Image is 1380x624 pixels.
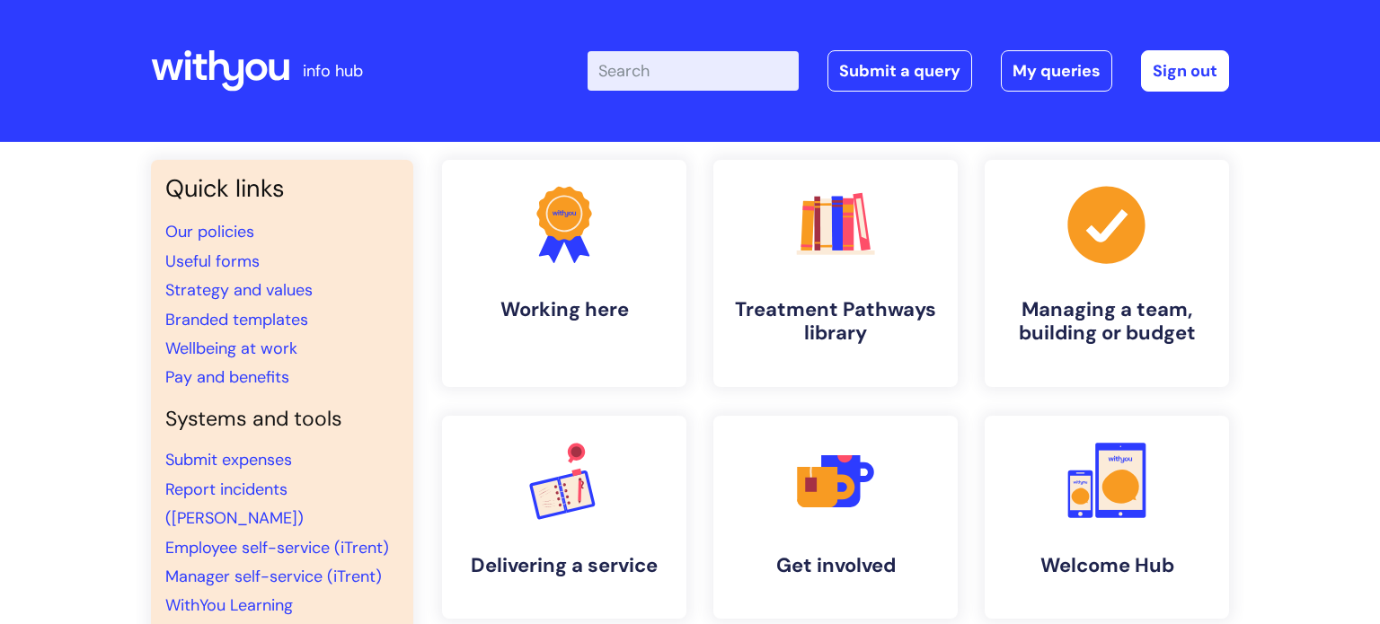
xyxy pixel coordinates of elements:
p: info hub [303,57,363,85]
a: Wellbeing at work [165,338,297,359]
a: Manager self-service (iTrent) [165,566,382,587]
h4: Working here [456,298,672,321]
a: Useful forms [165,250,260,272]
a: Treatment Pathways library [713,160,958,387]
div: | - [588,50,1229,92]
a: Welcome Hub [985,416,1229,619]
a: Report incidents ([PERSON_NAME]) [165,479,304,529]
a: Managing a team, building or budget [985,160,1229,387]
a: Branded templates [165,309,308,330]
a: Strategy and values [165,279,313,301]
a: My queries [1001,50,1112,92]
a: Delivering a service [442,416,686,619]
a: WithYou Learning [165,594,293,616]
h4: Delivering a service [456,554,672,577]
a: Get involved [713,416,958,619]
h4: Systems and tools [165,407,399,432]
h4: Get involved [728,554,943,577]
a: Submit expenses [165,449,292,470]
input: Search [588,51,799,91]
h4: Treatment Pathways library [728,298,943,346]
a: Working here [442,160,686,387]
h3: Quick links [165,174,399,203]
a: Pay and benefits [165,366,289,388]
a: Our policies [165,221,254,242]
a: Employee self-service (iTrent) [165,537,389,558]
h4: Welcome Hub [999,554,1215,577]
a: Sign out [1141,50,1229,92]
h4: Managing a team, building or budget [999,298,1215,346]
a: Submit a query [827,50,972,92]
